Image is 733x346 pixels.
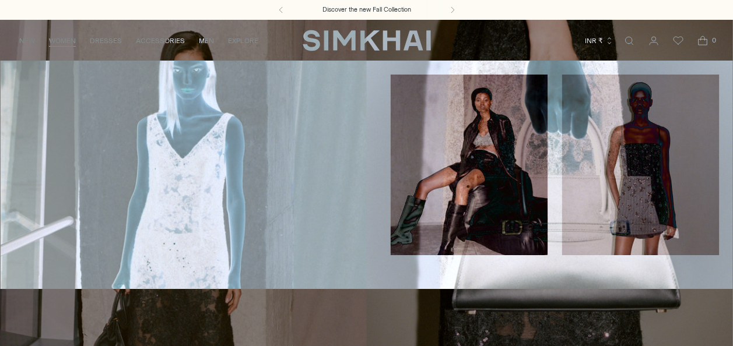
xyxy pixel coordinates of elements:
[136,28,185,54] a: ACCESSORIES
[709,35,719,45] span: 0
[199,28,214,54] a: MEN
[322,5,411,15] a: Discover the new Fall Collection
[90,28,122,54] a: DRESSES
[618,29,641,52] a: Open search modal
[49,28,76,54] a: WOMEN
[228,28,258,54] a: EXPLORE
[691,29,714,52] a: Open cart modal
[303,29,431,52] a: SIMKHAI
[585,28,613,54] button: INR ₹
[667,29,690,52] a: Wishlist
[642,29,665,52] a: Go to the account page
[19,28,35,54] a: NEW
